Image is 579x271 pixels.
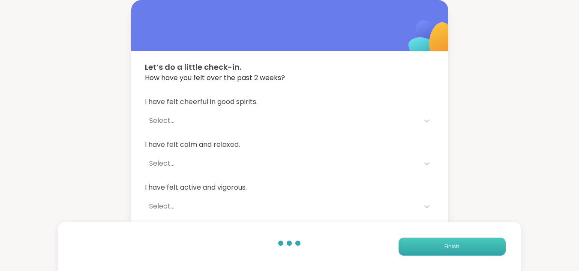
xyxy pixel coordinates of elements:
span: I have felt active and vigorous. [145,182,435,193]
span: I have felt calm and relaxed. [145,140,435,150]
button: Finish [399,238,506,256]
span: How have you felt over the past 2 weeks? [145,73,435,83]
span: I have felt cheerful in good spirits. [145,97,435,107]
span: Finish [444,243,459,250]
div: Select... [149,201,415,211]
div: Select... [149,116,415,126]
div: Select... [149,158,415,169]
span: Let’s do a little check-in. [145,61,435,73]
